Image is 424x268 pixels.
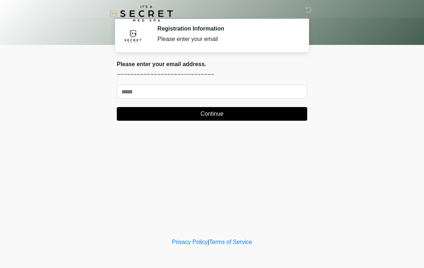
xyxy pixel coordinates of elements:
h2: Registration Information [157,25,296,32]
img: Agent Avatar [122,25,144,47]
a: Privacy Policy [172,239,208,245]
p: ~~~~~~~~~~~~~~~~~~~~~~~~~~~~~ [117,70,307,79]
a: Terms of Service [209,239,252,245]
a: | [208,239,209,245]
div: Please enter your email [157,35,296,43]
button: Continue [117,107,307,121]
img: It's A Secret Med Spa Logo [110,5,173,22]
h2: Please enter your email address. [117,61,307,68]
